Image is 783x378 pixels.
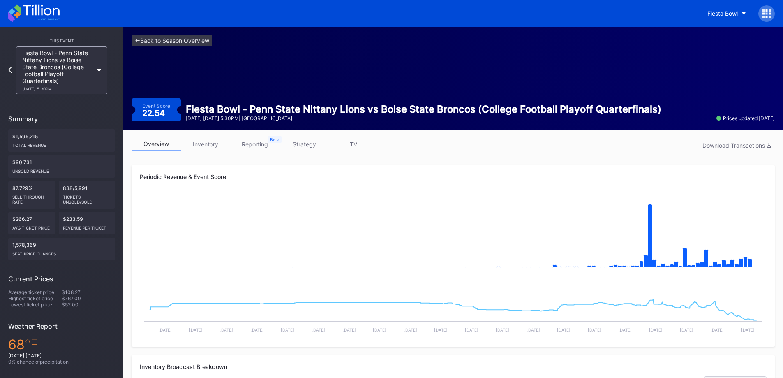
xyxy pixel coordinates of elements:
[186,103,661,115] div: Fiesta Bowl - Penn State Nittany Lions vs Boise State Broncos (College Football Playoff Quarterfi...
[8,295,62,301] div: Highest ticket price
[12,222,51,230] div: Avg ticket price
[186,115,661,121] div: [DATE] [DATE] 5:30PM | [GEOGRAPHIC_DATA]
[142,109,167,117] div: 22.54
[63,191,111,204] div: Tickets Unsold/Sold
[22,86,93,91] div: [DATE] 5:30PM
[404,327,417,332] text: [DATE]
[329,138,378,151] a: TV
[62,301,115,308] div: $52.00
[8,301,62,308] div: Lowest ticket price
[8,238,115,260] div: 1,578,369
[618,327,632,332] text: [DATE]
[588,327,601,332] text: [DATE]
[279,138,329,151] a: strategy
[8,155,115,178] div: $90,731
[140,363,767,370] div: Inventory Broadcast Breakdown
[8,212,55,234] div: $266.27
[8,38,115,43] div: This Event
[132,138,181,151] a: overview
[181,138,230,151] a: inventory
[12,139,111,148] div: Total Revenue
[710,327,724,332] text: [DATE]
[8,336,115,352] div: 68
[12,248,111,256] div: seat price changes
[230,138,279,151] a: reporting
[465,327,478,332] text: [DATE]
[8,115,115,123] div: Summary
[132,35,212,46] a: <-Back to Season Overview
[702,142,771,149] div: Download Transactions
[140,277,767,339] svg: Chart title
[8,322,115,330] div: Weather Report
[496,327,509,332] text: [DATE]
[142,103,170,109] div: Event Score
[701,6,752,21] button: Fiesta Bowl
[373,327,386,332] text: [DATE]
[62,289,115,295] div: $108.27
[434,327,448,332] text: [DATE]
[680,327,693,332] text: [DATE]
[140,173,767,180] div: Periodic Revenue & Event Score
[698,140,775,151] button: Download Transactions
[12,165,111,174] div: Unsold Revenue
[8,181,55,209] div: 87.729%
[250,327,264,332] text: [DATE]
[8,129,115,152] div: $1,595,215
[158,327,172,332] text: [DATE]
[527,327,540,332] text: [DATE]
[12,191,51,204] div: Sell Through Rate
[22,49,93,91] div: Fiesta Bowl - Penn State Nittany Lions vs Boise State Broncos (College Football Playoff Quarterfi...
[716,115,775,121] div: Prices updated [DATE]
[342,327,356,332] text: [DATE]
[8,289,62,295] div: Average ticket price
[281,327,294,332] text: [DATE]
[62,295,115,301] div: $767.00
[8,359,115,365] div: 0 % chance of precipitation
[8,352,115,359] div: [DATE] [DATE]
[189,327,203,332] text: [DATE]
[25,336,38,352] span: ℉
[312,327,325,332] text: [DATE]
[741,327,755,332] text: [DATE]
[59,212,115,234] div: $233.59
[649,327,663,332] text: [DATE]
[59,181,115,209] div: 838/5,991
[63,222,111,230] div: Revenue per ticket
[140,195,767,277] svg: Chart title
[8,275,115,283] div: Current Prices
[219,327,233,332] text: [DATE]
[557,327,571,332] text: [DATE]
[707,10,738,17] div: Fiesta Bowl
